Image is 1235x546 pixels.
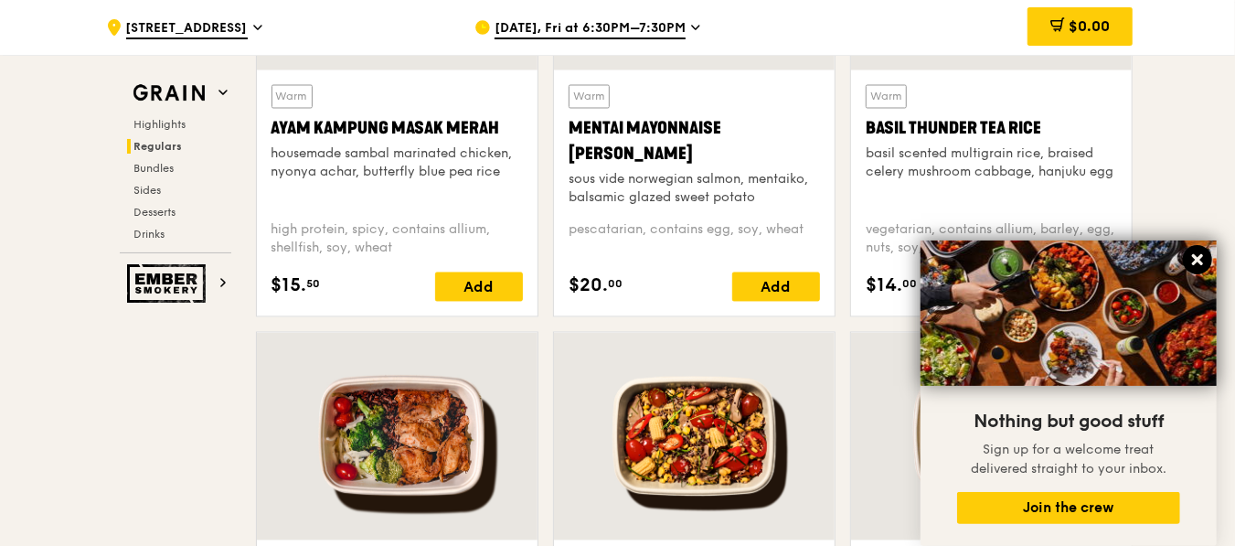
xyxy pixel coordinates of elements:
div: Warm [866,85,907,109]
span: 00 [902,277,917,292]
div: Warm [569,85,610,109]
img: Ember Smokery web logo [127,264,211,303]
div: high protein, spicy, contains allium, shellfish, soy, wheat [271,221,523,258]
span: $20. [569,273,608,300]
span: Drinks [134,228,165,241]
div: sous vide norwegian salmon, mentaiko, balsamic glazed sweet potato [569,171,820,208]
img: Grain web logo [127,77,211,110]
div: Mentai Mayonnaise [PERSON_NAME] [569,116,820,167]
div: Add [732,273,820,302]
div: vegetarian, contains allium, barley, egg, nuts, soy, wheat [866,221,1117,258]
div: housemade sambal marinated chicken, nyonya achar, butterfly blue pea rice [271,145,523,182]
span: $15. [271,273,307,300]
span: Sides [134,184,162,197]
div: Basil Thunder Tea Rice [866,116,1117,142]
span: [STREET_ADDRESS] [126,19,248,39]
span: Bundles [134,162,175,175]
span: Regulars [134,140,183,153]
div: Ayam Kampung Masak Merah [271,116,523,142]
span: 00 [608,277,623,292]
div: basil scented multigrain rice, braised celery mushroom cabbage, hanjuku egg [866,145,1117,182]
span: $14. [866,273,902,300]
span: Sign up for a welcome treat delivered straight to your inbox. [971,442,1166,476]
span: Desserts [134,206,176,219]
button: Close [1183,245,1212,274]
span: 50 [307,277,321,292]
span: [DATE], Fri at 6:30PM–7:30PM [495,19,686,39]
div: Add [435,273,523,302]
img: DSC07876-Edit02-Large.jpeg [921,241,1217,386]
div: pescatarian, contains egg, soy, wheat [569,221,820,258]
span: Nothing but good stuff [974,411,1164,433]
span: $0.00 [1069,17,1110,35]
span: Highlights [134,118,186,131]
button: Join the crew [957,492,1180,524]
div: Warm [271,85,313,109]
